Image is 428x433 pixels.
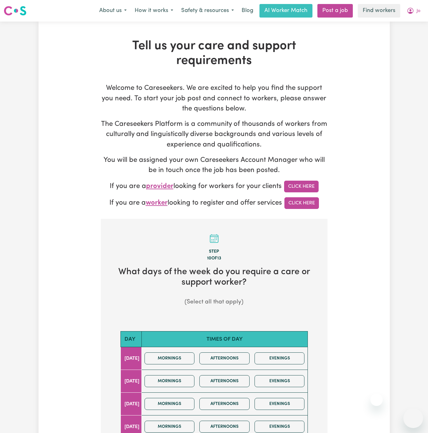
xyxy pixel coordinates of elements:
p: Welcome to Careseekers. We are excited to help you find the support you need. To start your job p... [101,83,328,114]
div: 10 of 13 [111,255,318,262]
button: Mornings [145,421,195,433]
img: Careseekers logo [4,5,26,16]
button: My Account [403,4,424,17]
button: Mornings [145,398,195,410]
button: Afternoons [199,398,250,410]
a: Blog [238,4,257,18]
button: How it works [131,4,177,17]
a: Click Here [284,197,319,209]
th: Times of day [141,331,308,347]
p: If you are a looking for workers for your clients [101,181,328,192]
button: Mornings [145,352,195,364]
p: You will be assigned your own Careseekers Account Manager who will be in touch once the job has b... [101,155,328,176]
iframe: Close message [370,394,383,406]
h2: What days of the week do you require a care or support worker? [111,267,318,288]
th: Day [120,331,141,347]
button: About us [95,4,131,17]
button: Afternoons [199,375,250,387]
a: Post a job [317,4,353,18]
div: Step [111,248,318,255]
a: Careseekers logo [4,4,26,18]
td: [DATE] [120,347,141,370]
td: [DATE] [120,370,141,393]
button: Safety & resources [177,4,238,17]
button: Evenings [255,352,305,364]
button: Evenings [255,375,305,387]
h1: Tell us your care and support requirements [101,39,328,68]
span: worker [146,199,168,206]
p: (Select all that apply) [111,298,318,307]
button: Mornings [145,375,195,387]
p: The Careseekers Platform is a community of thousands of workers from culturally and linguisticall... [101,119,328,150]
a: Click Here [284,181,319,192]
button: Afternoons [199,421,250,433]
a: AI Worker Match [259,4,312,18]
button: Afternoons [199,352,250,364]
span: Jo [417,8,420,14]
a: Find workers [358,4,400,18]
button: Evenings [255,398,305,410]
p: If you are a looking to register and offer services [101,197,328,209]
button: Evenings [255,421,305,433]
span: provider [146,183,173,190]
iframe: Button to launch messaging window [403,408,423,428]
td: [DATE] [120,393,141,415]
